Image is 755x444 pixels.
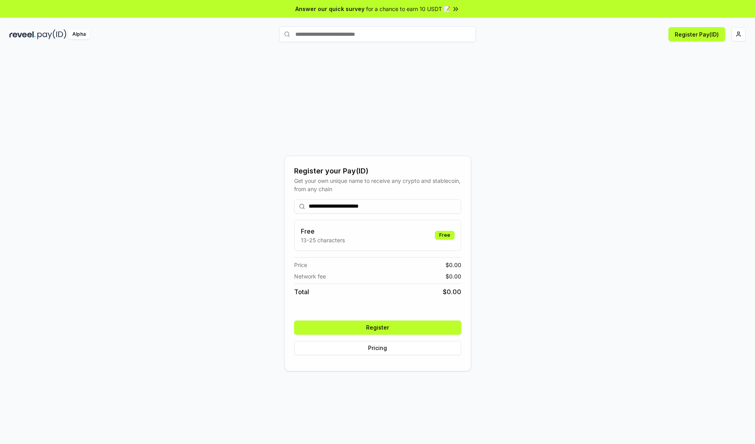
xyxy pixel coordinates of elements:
[294,177,461,193] div: Get your own unique name to receive any crypto and stablecoin, from any chain
[37,29,66,39] img: pay_id
[668,27,725,41] button: Register Pay(ID)
[301,236,345,244] p: 13-25 characters
[443,287,461,297] span: $ 0.00
[294,272,326,280] span: Network fee
[366,5,450,13] span: for a chance to earn 10 USDT 📝
[295,5,365,13] span: Answer our quick survey
[294,341,461,355] button: Pricing
[435,231,455,240] div: Free
[301,227,345,236] h3: Free
[294,287,309,297] span: Total
[294,321,461,335] button: Register
[68,29,90,39] div: Alpha
[446,261,461,269] span: $ 0.00
[9,29,36,39] img: reveel_dark
[294,166,461,177] div: Register your Pay(ID)
[446,272,461,280] span: $ 0.00
[294,261,307,269] span: Price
